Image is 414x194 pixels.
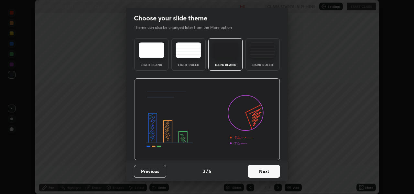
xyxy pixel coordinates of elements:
img: darkRuledTheme.de295e13.svg [250,42,275,58]
img: lightRuledTheme.5fabf969.svg [176,42,201,58]
img: darkThemeBanner.d06ce4a2.svg [134,78,280,161]
h4: 3 [203,168,205,175]
div: Light Ruled [176,63,202,66]
div: Dark Blank [212,63,238,66]
img: darkTheme.f0cc69e5.svg [213,42,238,58]
h4: 5 [209,168,211,175]
img: lightTheme.e5ed3b09.svg [139,42,164,58]
button: Previous [134,165,166,178]
div: Light Blank [138,63,164,66]
button: Next [248,165,280,178]
div: Dark Ruled [250,63,276,66]
h2: Choose your slide theme [134,14,207,22]
p: Theme can also be changed later from the More option [134,25,239,30]
h4: / [206,168,208,175]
